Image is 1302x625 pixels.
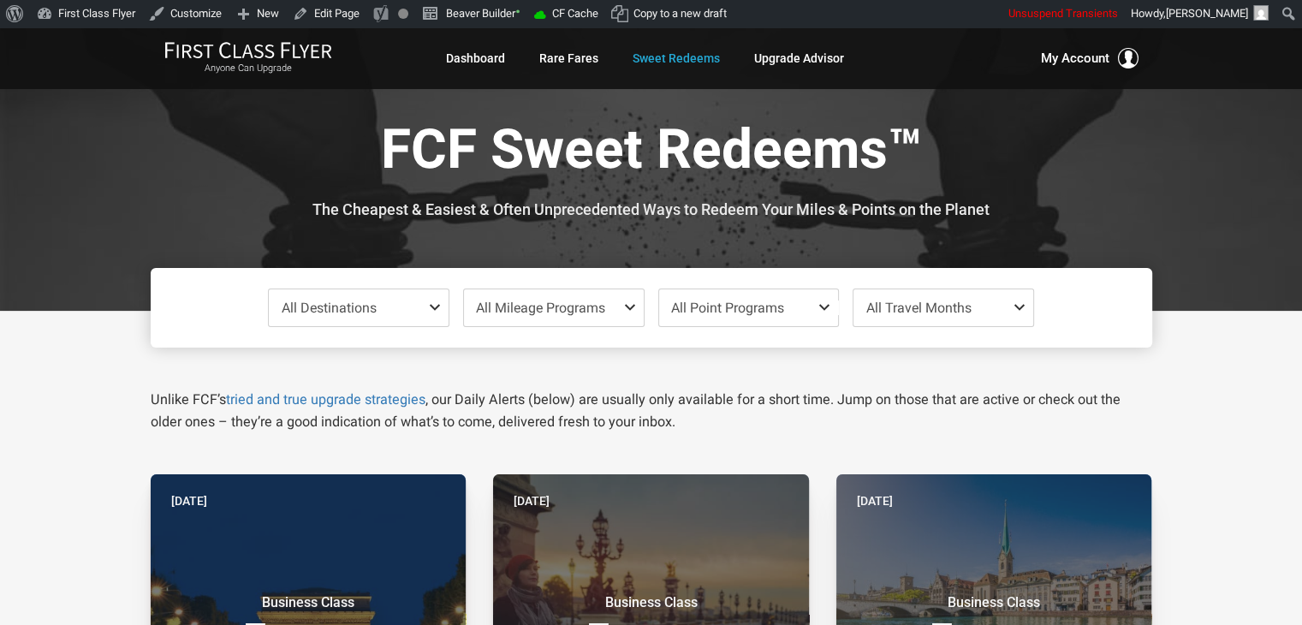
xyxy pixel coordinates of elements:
a: Rare Fares [539,43,598,74]
span: Unsuspend Transients [1008,7,1118,20]
a: Sweet Redeems [633,43,720,74]
span: All Travel Months [865,300,971,316]
small: Business Class [544,594,758,611]
a: Upgrade Advisor [754,43,844,74]
small: Anyone Can Upgrade [164,62,332,74]
time: [DATE] [857,491,893,510]
span: [PERSON_NAME] [1166,7,1248,20]
small: Business Class [887,594,1101,611]
a: Dashboard [446,43,505,74]
h1: FCF Sweet Redeems™ [163,120,1139,186]
h3: The Cheapest & Easiest & Often Unprecedented Ways to Redeem Your Miles & Points on the Planet [163,201,1139,218]
time: [DATE] [514,491,550,510]
time: [DATE] [171,491,207,510]
img: First Class Flyer [164,41,332,59]
p: Unlike FCF’s , our Daily Alerts (below) are usually only available for a short time. Jump on thos... [151,389,1152,433]
small: Business Class [201,594,415,611]
button: My Account [1041,48,1139,68]
a: First Class FlyerAnyone Can Upgrade [164,41,332,75]
span: All Point Programs [671,300,784,316]
a: tried and true upgrade strategies [226,391,425,408]
span: All Destinations [282,300,377,316]
span: • [515,3,520,21]
span: All Mileage Programs [476,300,605,316]
span: My Account [1041,48,1109,68]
